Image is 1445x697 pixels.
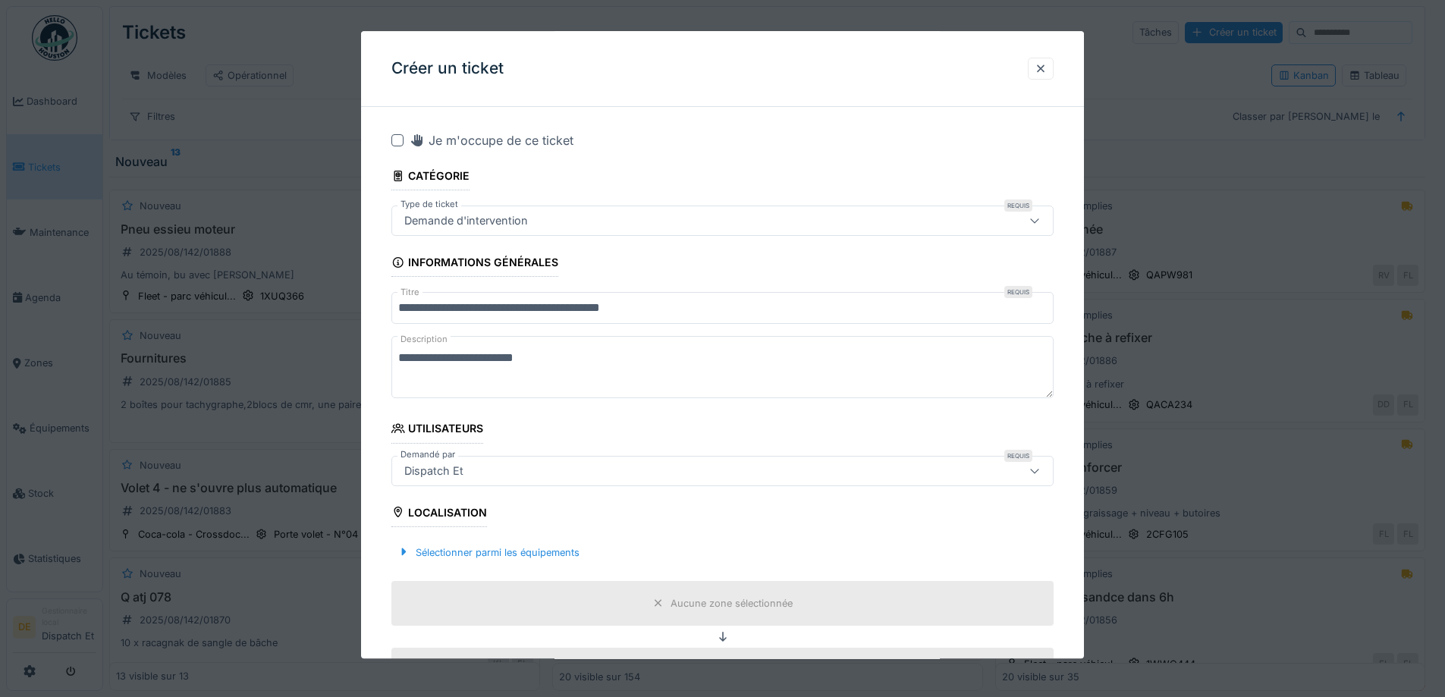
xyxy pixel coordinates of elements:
div: Je m'occupe de ce ticket [410,131,573,149]
label: Description [397,331,451,350]
label: Type de ticket [397,198,461,211]
h3: Créer un ticket [391,59,504,78]
div: Informations générales [391,251,558,277]
div: Aucune zone sélectionnée [671,596,793,611]
div: Sélectionner parmi les équipements [391,542,586,563]
div: Requis [1004,287,1032,299]
label: Demandé par [397,448,458,461]
div: Catégorie [391,165,470,190]
div: Dispatch Et [398,463,470,479]
div: Requis [1004,450,1032,462]
label: Titre [397,287,423,300]
div: Demande d'intervention [398,212,534,229]
div: Requis [1004,199,1032,212]
div: Localisation [391,501,487,527]
div: Utilisateurs [391,418,483,444]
